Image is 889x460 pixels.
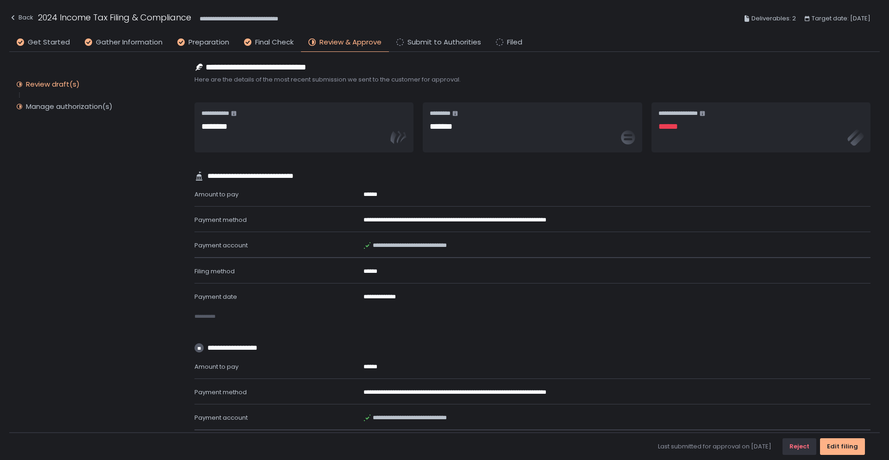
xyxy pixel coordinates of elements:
span: Gather Information [96,37,163,48]
span: Filing method [194,267,235,276]
div: Edit filing [827,442,858,451]
span: Payment account [194,413,248,422]
button: Reject [783,438,816,455]
span: Payment method [194,388,247,397]
span: Payment date [194,292,237,301]
span: Target date: [DATE] [812,13,870,24]
span: Deliverables: 2 [751,13,796,24]
span: Here are the details of the most recent submission we sent to the customer for approval. [194,76,870,84]
div: Back [9,12,33,23]
span: Review & Approve [319,37,382,48]
span: Amount to pay [194,362,238,371]
span: Preparation [188,37,229,48]
h1: 2024 Income Tax Filing & Compliance [38,11,191,24]
span: Payment account [194,241,248,250]
span: Last submitted for approval on [DATE] [658,442,771,451]
span: Amount to pay [194,190,238,199]
span: Filed [507,37,522,48]
button: Back [9,11,33,26]
span: Final Check [255,37,294,48]
div: Reject [789,442,809,451]
button: Edit filing [820,438,865,455]
span: Payment method [194,215,247,224]
div: Manage authorization(s) [26,102,113,111]
div: Review draft(s) [26,80,80,89]
span: Get Started [28,37,70,48]
span: Submit to Authorities [407,37,481,48]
